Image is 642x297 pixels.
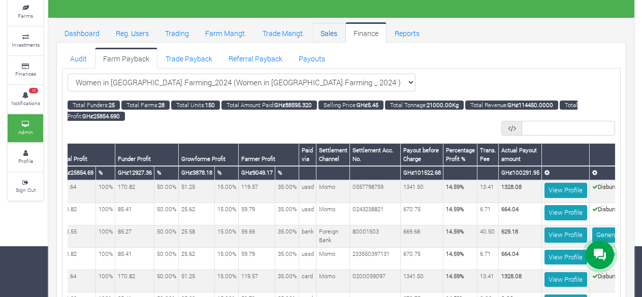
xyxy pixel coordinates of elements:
[401,225,443,247] td: 669.68
[57,144,115,166] th: Total Profit
[501,183,522,190] b: 1328.08
[499,166,542,180] th: GHȼ100291.95
[179,247,215,270] td: 25.62
[501,272,522,280] b: 1328.08
[275,225,299,247] td: 35.00%
[446,205,464,213] b: 14.59%
[350,247,401,270] td: 233550397131
[18,157,33,164] small: Profile
[179,225,215,247] td: 25.58
[316,247,350,270] td: Momo
[345,22,387,43] a: Finance
[115,203,154,225] td: 85.41
[215,247,239,270] td: 15.00%
[501,250,519,257] b: 664.04
[158,101,165,109] b: 28
[8,114,43,142] a: Admin
[239,180,275,203] td: 119.57
[443,144,477,166] th: Percentage Profit %
[274,101,312,109] b: GHȼ88595.320
[154,270,179,292] td: 50.00%
[318,101,383,110] small: Selling Price:
[401,203,443,225] td: 670.75
[108,22,157,43] a: Reg. Users
[57,180,96,203] td: 341.64
[82,112,120,120] b: GHȼ25854.690
[544,205,587,220] a: View Profile
[275,247,299,270] td: 35.00%
[385,101,464,110] small: Total Tonnage:
[350,144,401,166] th: Settlement Acc. No.
[171,101,220,110] small: Total Units:
[401,144,443,166] th: Payout before Charge
[115,144,179,166] th: Funder Profit
[544,272,587,287] a: View Profile
[29,88,38,94] span: 18
[592,183,623,190] b: Disbursed
[239,270,275,292] td: 119.57
[401,180,443,203] td: 1341.50
[501,205,519,213] b: 664.04
[154,180,179,203] td: 50.00%
[275,180,299,203] td: 35.00%
[95,48,157,68] a: Farm Payback
[205,101,215,109] b: 150
[157,48,220,68] a: Trade Payback
[477,247,499,270] td: 6.71
[239,247,275,270] td: 59.79
[387,22,428,43] a: Reports
[239,166,275,180] th: GHȼ9049.17
[62,48,95,68] a: Audit
[179,144,239,166] th: Growforme Profit
[299,180,316,203] td: ussd
[215,166,239,180] th: %
[239,203,275,225] td: 59.79
[544,183,587,197] a: View Profile
[96,247,115,270] td: 100%
[220,48,291,68] a: Referral Payback
[179,166,215,180] th: GHȼ3878.18
[221,101,317,110] small: Total Amount Paid:
[316,203,350,225] td: Momo
[477,203,499,225] td: 6.71
[254,22,312,43] a: Trade Mangt.
[12,41,40,48] small: Investments
[154,166,179,180] th: %
[179,270,215,292] td: 51.25
[215,225,239,247] td: 15.00%
[179,203,215,225] td: 25.62
[115,166,154,180] th: GHȼ12927.36
[477,225,499,247] td: 40.50
[179,180,215,203] td: 51.25
[401,166,443,180] th: GHȼ101522.68
[350,270,401,292] td: 0200059097
[57,225,96,247] td: 170.55
[299,247,316,270] td: ussd
[299,225,316,247] td: bank
[239,225,275,247] td: 59.69
[350,203,401,225] td: 0243238821
[215,270,239,292] td: 15.00%
[215,203,239,225] td: 15.00%
[197,22,254,43] a: Farm Mangt.
[115,180,154,203] td: 170.82
[96,225,115,247] td: 100%
[477,180,499,203] td: 13.41
[350,180,401,203] td: 0557798759
[446,272,464,280] b: 14.59%
[499,144,542,166] th: Actual Payout amount
[96,203,115,225] td: 100%
[8,85,43,113] a: 18 Notifications
[312,22,345,43] a: Sales
[316,180,350,203] td: Momo
[239,144,299,166] th: Farmer Profit
[477,270,499,292] td: 13.41
[592,272,623,280] b: Disbursed
[15,70,36,77] small: Finances
[154,225,179,247] td: 50.00%
[299,144,316,166] th: Paid via
[446,250,464,257] b: 14.59%
[299,270,316,292] td: card
[57,166,96,180] th: GHȼ25854.69
[275,203,299,225] td: 35.00%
